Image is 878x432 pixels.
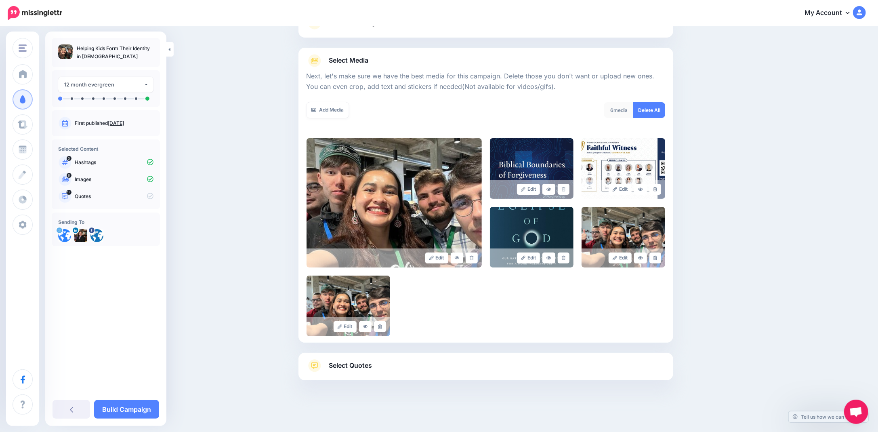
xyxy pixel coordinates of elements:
h4: Sending To [58,219,153,225]
a: Delete All [633,102,665,118]
a: Edit [609,253,632,263]
img: 7c3a4e5139a41514ae14def2ab44c5a7_large.jpg [582,138,665,199]
span: 14 [67,190,72,195]
span: Select Quotes [329,360,372,371]
a: [DATE] [108,120,124,126]
div: Select Media [307,67,665,336]
a: My Account [796,3,866,23]
span: Select Media [329,55,369,66]
a: Select Hashtags [307,17,665,38]
button: 12 month evergreen [58,77,153,93]
img: 1517419297130-45730.png [74,229,87,242]
p: Next, let's make sure we have the best media for this campaign. Delete those you don't want or up... [307,71,665,92]
a: Edit [517,253,540,263]
p: First published [75,120,153,127]
a: Edit [334,321,357,332]
img: 66dccc5f8c575b2c44fd2c81d81dced2_large.jpg [582,207,665,268]
a: Edit [517,184,540,195]
img: 35f568443d58596fc36b818575194f2b_thumb.jpg [58,44,73,59]
a: Open chat [844,400,868,424]
div: media [604,102,634,118]
p: Hashtags [75,159,153,166]
a: Edit [425,253,448,263]
img: 9bd84cbd88ccf079e4f5a551e21b155d_large.jpg [490,138,573,199]
a: Tell us how we can improve [789,411,868,422]
p: Images [75,176,153,183]
span: 6 [67,173,71,178]
div: 12 month evergreen [64,80,144,89]
img: cdf348dd8e00b77b85876ecd6ec71700_large.jpg [490,207,573,268]
img: menu.png [19,44,27,52]
a: Add Media [307,102,349,118]
span: 3 [67,156,71,161]
p: Helping Kids Form Their Identity in [DEMOGRAPHIC_DATA] [77,44,153,61]
a: Select Quotes [307,359,665,380]
h4: Selected Content [58,146,153,152]
p: Quotes [75,193,153,200]
span: 6 [610,107,613,113]
img: Missinglettr [8,6,62,20]
img: e74d40d0f84d12531f0ddf41ddfcd0cc_large.jpg [307,276,390,336]
img: td_899nf-45728.png [58,229,71,242]
a: Select Media [307,54,665,67]
img: picture-bsa73076.png [90,229,103,242]
img: 35f568443d58596fc36b818575194f2b_large.jpg [307,138,482,268]
a: Edit [609,184,632,195]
